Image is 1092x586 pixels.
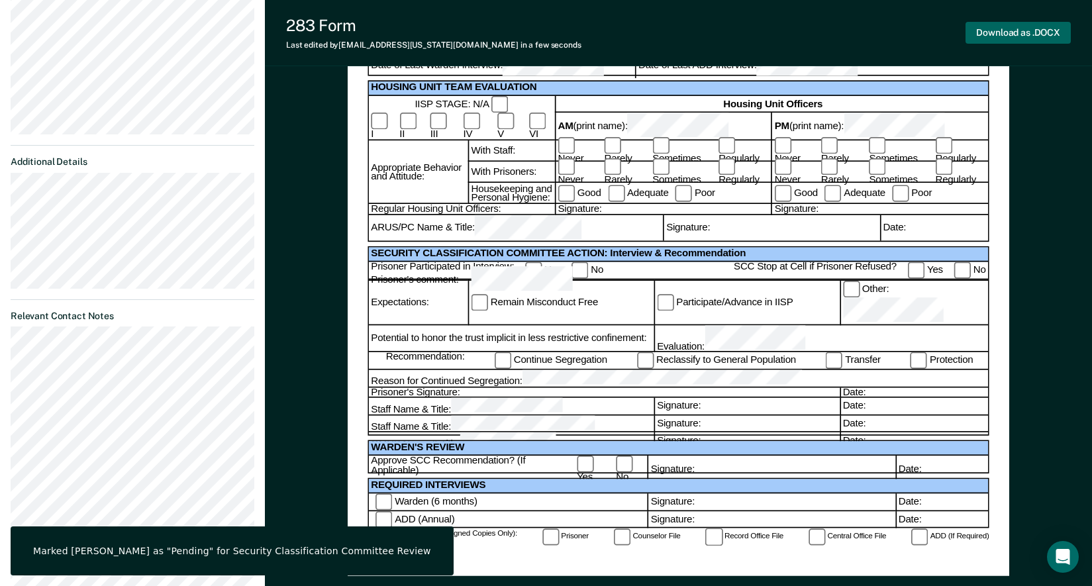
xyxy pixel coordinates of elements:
[843,281,889,298] label: Other:
[675,185,715,201] label: Poor
[577,456,593,472] input: Yes
[371,96,554,113] div: IISP STAGE: N/A
[705,528,722,545] input: Record Office File
[369,280,468,281] div: Prisoner's comment:
[468,183,554,205] div: Housekeeping and Personal Hygiene:
[775,137,791,154] input: Never
[494,352,607,369] label: Continue Segregation
[371,215,663,241] div: ARUS/PC Name & Title:
[371,82,536,93] b: HOUSING UNIT TEAM EVALUATION
[892,185,932,201] label: Poor
[775,137,815,164] label: Never
[843,281,860,298] input: Other:
[399,113,416,130] input: II
[525,262,560,279] label: Yes
[371,352,988,369] div: Recommendation:
[775,159,791,175] input: Never
[821,137,863,164] label: Rarely
[571,262,603,279] label: No
[654,416,840,433] div: Signature:
[616,456,632,472] input: No
[286,40,581,50] div: Last edited by [EMAIL_ADDRESS][US_STATE][DOMAIN_NAME]
[558,159,597,185] label: Never
[608,185,624,201] input: Adequate
[471,294,487,311] input: Remain Misconduct Free
[809,528,825,545] input: Central Office File
[775,113,988,139] div: (print name):
[375,494,477,511] label: Warden (6 months)
[648,512,895,528] div: Signature:
[911,352,973,369] label: Protection
[657,294,793,311] label: Participate/Advance in IISP
[11,311,254,322] dt: Relevant Contact Notes
[654,398,840,415] div: Signature:
[869,137,885,154] input: Sometimes
[375,494,392,511] input: Warden (6 months)
[637,352,654,369] input: Reclassify to General Population
[369,281,468,325] div: Expectations:
[529,113,546,130] input: VI
[608,185,669,201] label: Adequate
[369,205,554,215] div: Regular Housing Unit Officers:
[657,294,673,311] input: Participate/Advance in IISP
[954,262,986,279] label: No
[542,528,559,545] input: Prisoner
[869,159,885,175] input: Sometimes
[775,185,791,201] input: Good
[371,433,654,449] div: QMHP Name & Title:
[542,528,589,545] label: Prisoner
[775,159,815,185] label: Never
[371,398,654,414] div: Staff Name & Title:
[826,352,881,369] label: Transfer
[525,262,542,279] input: Yes
[529,113,554,140] label: VI
[577,456,611,482] label: Yes
[33,545,431,557] div: Marked [PERSON_NAME] as "Pending" for Security Classification Committee Review
[705,528,783,545] label: Record Office File
[471,294,598,311] label: Remain Misconduct Free
[368,528,517,545] div: Distribution (Completed/Signed Copies Only):
[652,137,669,154] input: Sometimes
[892,185,909,201] input: Poor
[839,398,987,415] div: Date:
[614,528,681,545] label: Counselor File
[824,185,885,201] label: Adequate
[604,159,646,185] label: Rarely
[558,185,574,201] input: Good
[839,433,987,449] div: Date:
[558,137,597,164] label: Never
[430,113,454,140] label: III
[734,262,988,279] div: SCC Stop at Cell if Prisoner Refused?
[369,325,654,352] div: Potential to honor the trust implicit in less restrictive confinement:
[604,137,646,164] label: Rarely
[558,137,574,154] input: Never
[463,113,479,130] input: IV
[371,248,746,259] b: SECURITY CLASSIFICATION COMMITTEE ACTION: Interview & Recommendation
[571,262,588,279] input: No
[966,22,1071,44] button: Download as .DOCX
[775,121,789,130] b: PM
[935,159,952,175] input: Regularly
[663,215,879,241] div: Signature:
[371,456,647,482] div: Approve SCC Recommendation? (If Applicable)
[723,99,822,109] b: Housing Unit Officers
[430,113,447,130] input: III
[911,528,989,545] label: ADD (If Required)
[675,185,692,201] input: Poor
[468,162,554,183] div: With Prisoners:
[839,416,987,433] div: Date:
[558,121,573,130] b: AM
[369,140,468,205] div: Appropriate Behavior and Attitude:
[463,113,488,140] label: IV
[895,494,988,512] div: Date:
[824,185,841,201] input: Adequate
[954,262,971,279] input: No
[809,528,886,545] label: Central Office File
[935,159,988,185] label: Regularly
[775,185,818,201] label: Good
[821,159,863,185] label: Rarely
[826,352,842,369] input: Transfer
[371,442,464,453] b: WARDEN'S REVIEW
[935,137,988,164] label: Regularly
[558,185,601,201] label: Good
